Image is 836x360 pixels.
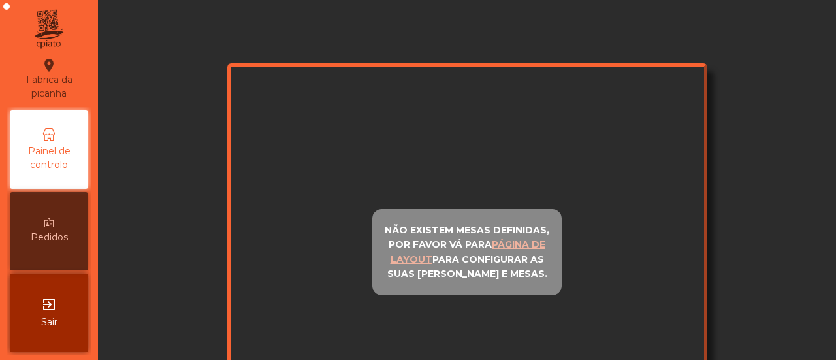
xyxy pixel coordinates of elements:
span: Painel de controlo [13,144,85,172]
span: Sair [41,316,57,329]
span: Pedidos [31,231,68,244]
i: location_on [41,57,57,73]
i: exit_to_app [41,297,57,312]
img: qpiato [33,7,65,52]
u: página de layout [391,238,546,265]
p: Não existem mesas definidas, por favor vá para para configurar as suas [PERSON_NAME] e mesas. [378,223,556,282]
div: Fabrica da picanha [10,57,88,101]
